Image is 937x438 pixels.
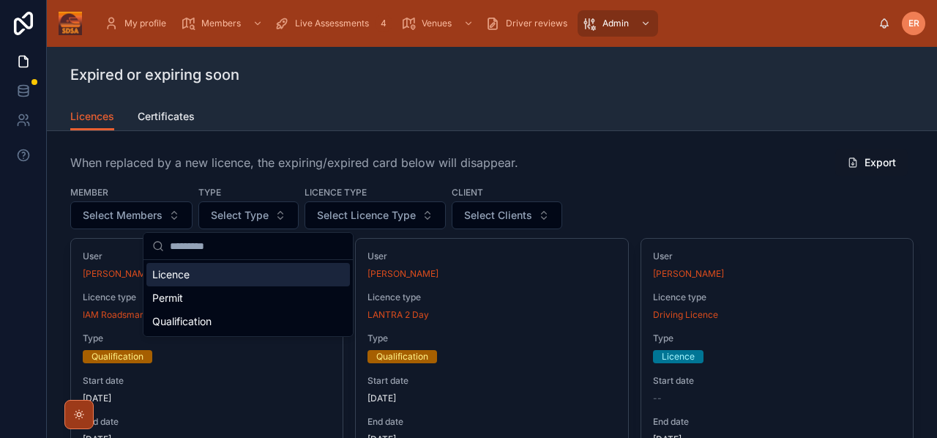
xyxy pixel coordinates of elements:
[138,103,195,133] a: Certificates
[83,375,331,387] span: Start date
[138,109,195,124] span: Certificates
[83,268,154,280] a: [PERSON_NAME]
[653,416,901,428] span: End date
[70,201,193,229] button: Select Button
[70,154,518,171] span: When replaced by a new licence, the expiring/expired card below will disappear.
[376,350,428,363] div: Qualification
[201,18,241,29] span: Members
[653,250,901,262] span: User
[83,416,331,428] span: End date
[146,286,350,310] div: Permit
[653,292,901,303] span: Licence type
[92,350,143,363] div: Qualification
[317,208,416,223] span: Select Licence Type
[198,201,299,229] button: Select Button
[367,333,616,344] span: Type
[59,12,82,35] img: App logo
[367,375,616,387] span: Start date
[367,250,616,262] span: User
[397,10,481,37] a: Venues
[83,393,331,404] span: [DATE]
[653,393,662,404] span: --
[452,201,562,229] button: Select Button
[83,309,219,321] a: IAM Roadsmart Advanced Driver
[70,109,114,124] span: Licences
[70,185,108,198] label: Member
[70,64,239,85] h1: Expired or expiring soon
[83,292,331,303] span: Licence type
[506,18,567,29] span: Driver reviews
[94,7,878,40] div: scrollable content
[146,263,350,286] div: Licence
[83,250,331,262] span: User
[602,18,629,29] span: Admin
[578,10,658,37] a: Admin
[908,18,919,29] span: ER
[653,309,718,321] a: Driving Licence
[305,201,446,229] button: Select Button
[422,18,452,29] span: Venues
[375,15,392,32] div: 4
[662,350,695,363] div: Licence
[198,185,221,198] label: Type
[481,10,578,37] a: Driver reviews
[83,208,163,223] span: Select Members
[464,208,532,223] span: Select Clients
[146,310,350,333] div: Qualification
[367,309,429,321] a: LANTRA 2 Day
[70,103,114,131] a: Licences
[653,268,724,280] a: [PERSON_NAME]
[295,18,369,29] span: Live Assessments
[100,10,176,37] a: My profile
[367,268,438,280] a: [PERSON_NAME]
[176,10,270,37] a: Members
[305,185,367,198] label: Licence type
[367,393,616,404] span: [DATE]
[653,333,901,344] span: Type
[211,208,269,223] span: Select Type
[124,18,166,29] span: My profile
[653,375,901,387] span: Start date
[452,185,483,198] label: Client
[270,10,397,37] a: Live Assessments4
[835,149,908,176] button: Export
[367,416,616,428] span: End date
[143,260,353,336] div: Suggestions
[367,292,616,303] span: Licence type
[83,333,331,344] span: Type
